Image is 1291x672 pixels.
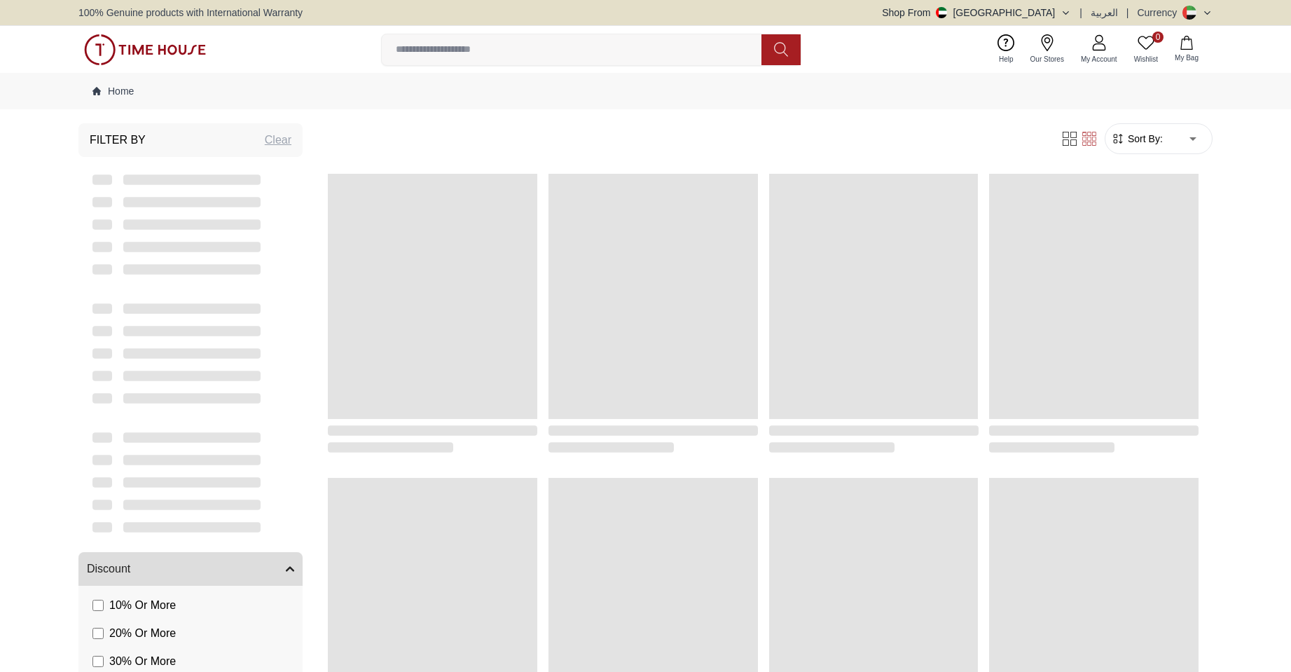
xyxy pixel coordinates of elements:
[109,597,176,614] span: 10 % Or More
[109,625,176,642] span: 20 % Or More
[1152,32,1164,43] span: 0
[1137,6,1182,20] div: Currency
[1169,53,1204,63] span: My Bag
[78,73,1213,109] nav: Breadcrumb
[84,34,206,65] img: ...
[1079,6,1082,20] span: |
[92,628,104,639] input: 20% Or More
[87,561,130,577] span: Discount
[993,54,1019,64] span: Help
[92,656,104,667] input: 30% Or More
[1022,32,1072,67] a: Our Stores
[92,600,104,611] input: 10% Or More
[78,552,303,586] button: Discount
[1126,6,1129,20] span: |
[1126,32,1166,67] a: 0Wishlist
[882,6,1071,20] button: Shop From[GEOGRAPHIC_DATA]
[936,7,947,18] img: United Arab Emirates
[1166,33,1207,66] button: My Bag
[1125,132,1163,146] span: Sort By:
[109,653,176,670] span: 30 % Or More
[90,132,146,149] h3: Filter By
[1111,132,1163,146] button: Sort By:
[990,32,1022,67] a: Help
[1128,54,1164,64] span: Wishlist
[1025,54,1070,64] span: Our Stores
[92,84,134,98] a: Home
[1091,6,1118,20] button: العربية
[1075,54,1123,64] span: My Account
[265,132,291,149] div: Clear
[78,6,303,20] span: 100% Genuine products with International Warranty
